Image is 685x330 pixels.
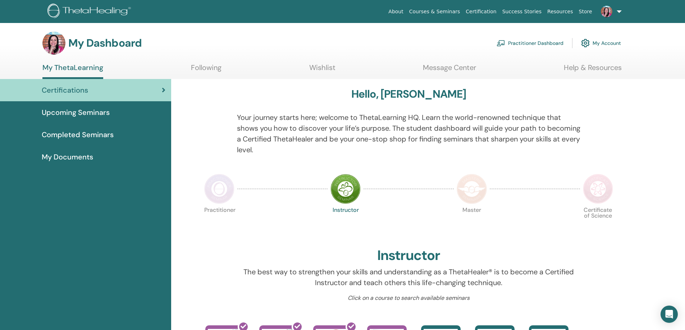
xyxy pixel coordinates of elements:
span: My Documents [42,152,93,162]
a: Success Stories [499,5,544,18]
p: Instructor [330,207,361,237]
p: Click on a course to search available seminars [237,294,580,302]
span: Completed Seminars [42,129,114,140]
a: My Account [581,35,621,51]
a: Following [191,63,222,77]
img: Practitioner [204,174,234,204]
h3: Hello, [PERSON_NAME] [351,88,466,101]
a: Wishlist [309,63,335,77]
h2: Instructor [377,247,440,264]
a: Help & Resources [564,63,622,77]
a: Store [576,5,595,18]
a: Certification [463,5,499,18]
img: Certificate of Science [583,174,613,204]
img: cog.svg [581,37,590,49]
img: Master [457,174,487,204]
a: Courses & Seminars [406,5,463,18]
p: Certificate of Science [583,207,613,237]
p: Master [457,207,487,237]
span: Upcoming Seminars [42,107,110,118]
span: Certifications [42,85,88,96]
p: Your journey starts here; welcome to ThetaLearning HQ. Learn the world-renowned technique that sh... [237,112,580,155]
a: Message Center [423,63,476,77]
p: The best way to strengthen your skills and understanding as a ThetaHealer® is to become a Certifi... [237,266,580,288]
img: default.jpg [601,6,612,17]
a: Practitioner Dashboard [497,35,563,51]
a: About [385,5,406,18]
a: My ThetaLearning [42,63,103,79]
img: Instructor [330,174,361,204]
img: logo.png [47,4,133,20]
h3: My Dashboard [68,37,142,50]
img: default.jpg [42,32,65,55]
img: chalkboard-teacher.svg [497,40,505,46]
p: Practitioner [204,207,234,237]
a: Resources [544,5,576,18]
div: Open Intercom Messenger [661,306,678,323]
